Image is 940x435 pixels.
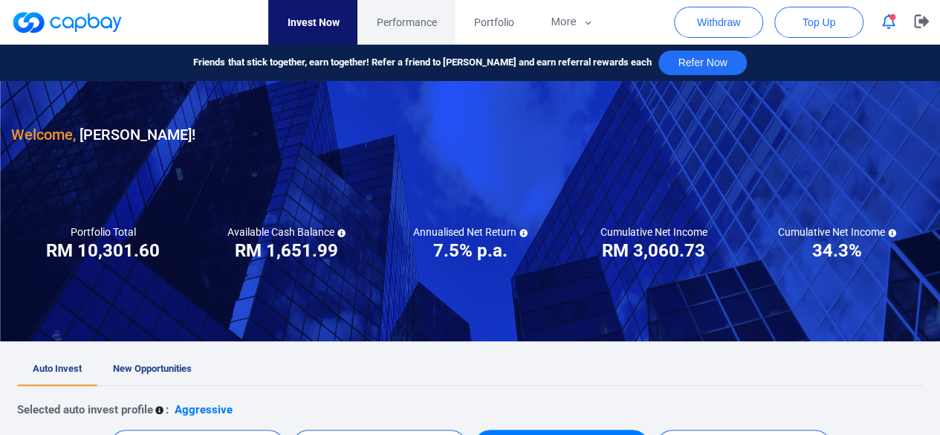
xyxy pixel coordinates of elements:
h5: Annualised Net Return [413,225,528,239]
h3: [PERSON_NAME] ! [11,123,195,146]
button: Refer Now [658,51,746,75]
span: Auto Invest [33,363,82,374]
span: Top Up [803,15,835,30]
h5: Cumulative Net Income [778,225,896,239]
span: Portfolio [473,14,513,30]
h5: Portfolio Total [71,225,136,239]
span: New Opportunities [113,363,192,374]
h3: RM 10,301.60 [46,239,160,262]
button: Withdraw [674,7,763,38]
button: Top Up [774,7,863,38]
p: : [166,401,169,419]
h5: Available Cash Balance [227,225,346,239]
span: Welcome, [11,126,76,144]
h3: RM 3,060.73 [602,239,705,262]
h3: 34.3% [812,239,862,262]
h3: RM 1,651.99 [235,239,338,262]
span: Performance [376,14,436,30]
span: Friends that stick together, earn together! Refer a friend to [PERSON_NAME] and earn referral rew... [193,55,651,71]
h3: 7.5% p.a. [433,239,508,262]
p: Selected auto invest profile [17,401,153,419]
h5: Cumulative Net Income [600,225,707,239]
p: Aggressive [175,401,233,419]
